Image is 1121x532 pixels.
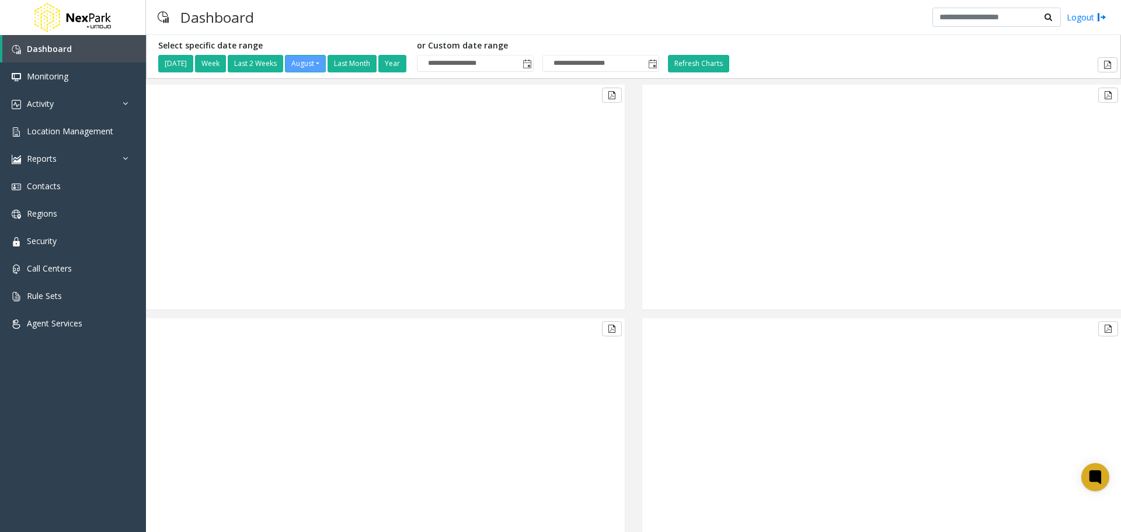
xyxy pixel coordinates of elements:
span: Reports [27,153,57,164]
span: Toggle popup [520,55,533,72]
button: Week [195,55,226,72]
button: Export to pdf [1098,88,1118,103]
button: Last 2 Weeks [228,55,283,72]
button: [DATE] [158,55,193,72]
span: Contacts [27,180,61,192]
h5: Select specific date range [158,41,408,51]
span: Regions [27,208,57,219]
span: Activity [27,98,54,109]
button: August [285,55,326,72]
span: Rule Sets [27,290,62,301]
img: pageIcon [158,3,169,32]
span: Dashboard [27,43,72,54]
img: 'icon' [12,237,21,246]
button: Export to pdf [602,88,622,103]
img: 'icon' [12,72,21,82]
button: Export to pdf [1098,57,1117,72]
a: Dashboard [2,35,146,62]
h5: or Custom date range [417,41,659,51]
button: Export to pdf [602,321,622,336]
img: 'icon' [12,319,21,329]
img: 'icon' [12,292,21,301]
span: Call Centers [27,263,72,274]
img: 'icon' [12,210,21,219]
span: Security [27,235,57,246]
span: Monitoring [27,71,68,82]
img: 'icon' [12,265,21,274]
span: Location Management [27,126,113,137]
span: Agent Services [27,318,82,329]
h3: Dashboard [175,3,260,32]
button: Last Month [328,55,377,72]
img: 'icon' [12,45,21,54]
img: logout [1097,11,1106,23]
button: Export to pdf [1098,321,1118,336]
img: 'icon' [12,155,21,164]
button: Year [378,55,406,72]
a: Logout [1067,11,1106,23]
span: Toggle popup [646,55,659,72]
img: 'icon' [12,100,21,109]
button: Refresh Charts [668,55,729,72]
img: 'icon' [12,182,21,192]
img: 'icon' [12,127,21,137]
